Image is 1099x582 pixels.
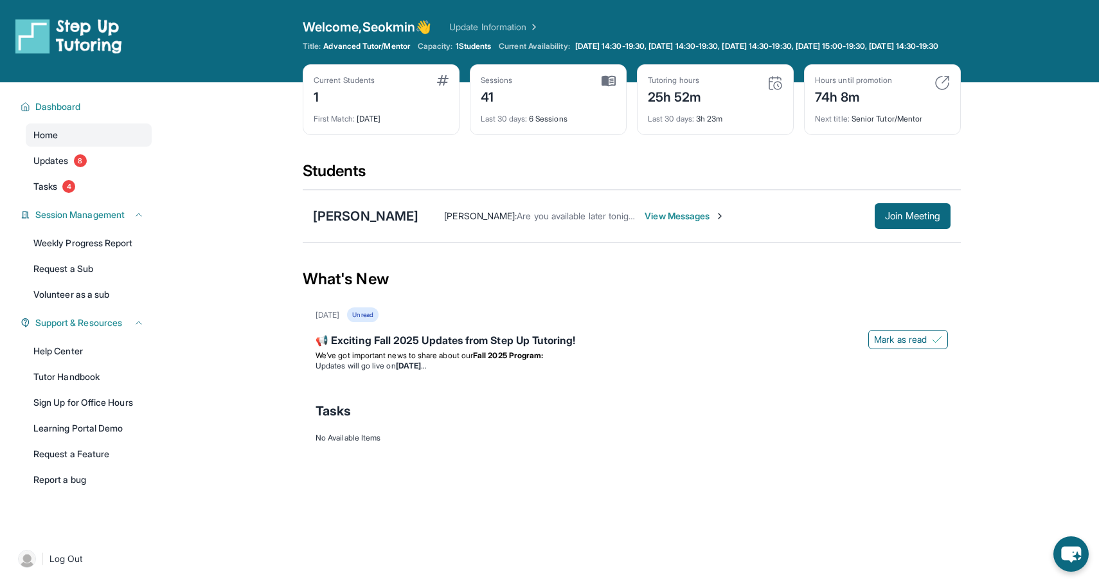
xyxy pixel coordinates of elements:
[573,41,942,51] a: [DATE] 14:30-19:30, [DATE] 14:30-19:30, [DATE] 14:30-19:30, [DATE] 15:00-19:30, [DATE] 14:30-19:30
[30,316,144,329] button: Support & Resources
[316,402,351,420] span: Tasks
[26,257,152,280] a: Request a Sub
[35,208,125,221] span: Session Management
[13,545,152,573] a: |Log Out
[456,41,492,51] span: 1 Students
[26,442,152,466] a: Request a Feature
[316,361,948,371] li: Updates will go live on
[885,212,940,220] span: Join Meeting
[26,175,152,198] a: Tasks4
[26,232,152,255] a: Weekly Progress Report
[33,180,57,193] span: Tasks
[33,129,58,141] span: Home
[303,161,961,189] div: Students
[648,86,702,106] div: 25h 52m
[303,251,961,307] div: What's New
[30,208,144,221] button: Session Management
[602,75,616,87] img: card
[26,391,152,414] a: Sign Up for Office Hours
[26,123,152,147] a: Home
[347,307,378,322] div: Unread
[449,21,539,33] a: Update Information
[1053,536,1089,572] button: chat-button
[49,552,83,565] span: Log Out
[314,75,375,86] div: Current Students
[517,210,729,221] span: Are you available later tonight? Or we can do [DATE]
[30,100,144,113] button: Dashboard
[481,114,527,123] span: Last 30 days :
[26,340,152,363] a: Help Center
[15,18,122,54] img: logo
[715,211,725,221] img: Chevron-Right
[499,41,569,51] span: Current Availability:
[874,333,927,346] span: Mark as read
[648,114,694,123] span: Last 30 days :
[934,75,950,91] img: card
[473,350,543,360] strong: Fall 2025 Program:
[575,41,939,51] span: [DATE] 14:30-19:30, [DATE] 14:30-19:30, [DATE] 14:30-19:30, [DATE] 15:00-19:30, [DATE] 14:30-19:30
[316,350,473,360] span: We’ve got important news to share about our
[481,86,513,106] div: 41
[18,550,36,568] img: user-img
[26,149,152,172] a: Updates8
[303,41,321,51] span: Title:
[313,207,418,225] div: [PERSON_NAME]
[41,551,44,567] span: |
[323,41,409,51] span: Advanced Tutor/Mentor
[437,75,449,86] img: card
[316,433,948,443] div: No Available Items
[875,203,951,229] button: Join Meeting
[868,330,948,349] button: Mark as read
[444,210,517,221] span: [PERSON_NAME] :
[26,365,152,388] a: Tutor Handbook
[35,316,122,329] span: Support & Resources
[316,310,339,320] div: [DATE]
[74,154,87,167] span: 8
[303,18,431,36] span: Welcome, Seokmin 👋
[815,106,950,124] div: Senior Tutor/Mentor
[35,100,81,113] span: Dashboard
[314,106,449,124] div: [DATE]
[526,21,539,33] img: Chevron Right
[815,86,892,106] div: 74h 8m
[767,75,783,91] img: card
[815,114,850,123] span: Next title :
[481,106,616,124] div: 6 Sessions
[815,75,892,86] div: Hours until promotion
[932,334,942,345] img: Mark as read
[481,75,513,86] div: Sessions
[314,86,375,106] div: 1
[26,468,152,491] a: Report a bug
[314,114,355,123] span: First Match :
[418,41,453,51] span: Capacity:
[648,75,702,86] div: Tutoring hours
[396,361,426,370] strong: [DATE]
[648,106,783,124] div: 3h 23m
[33,154,69,167] span: Updates
[26,283,152,306] a: Volunteer as a sub
[316,332,948,350] div: 📢 Exciting Fall 2025 Updates from Step Up Tutoring!
[645,210,725,223] span: View Messages
[62,180,75,193] span: 4
[26,417,152,440] a: Learning Portal Demo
